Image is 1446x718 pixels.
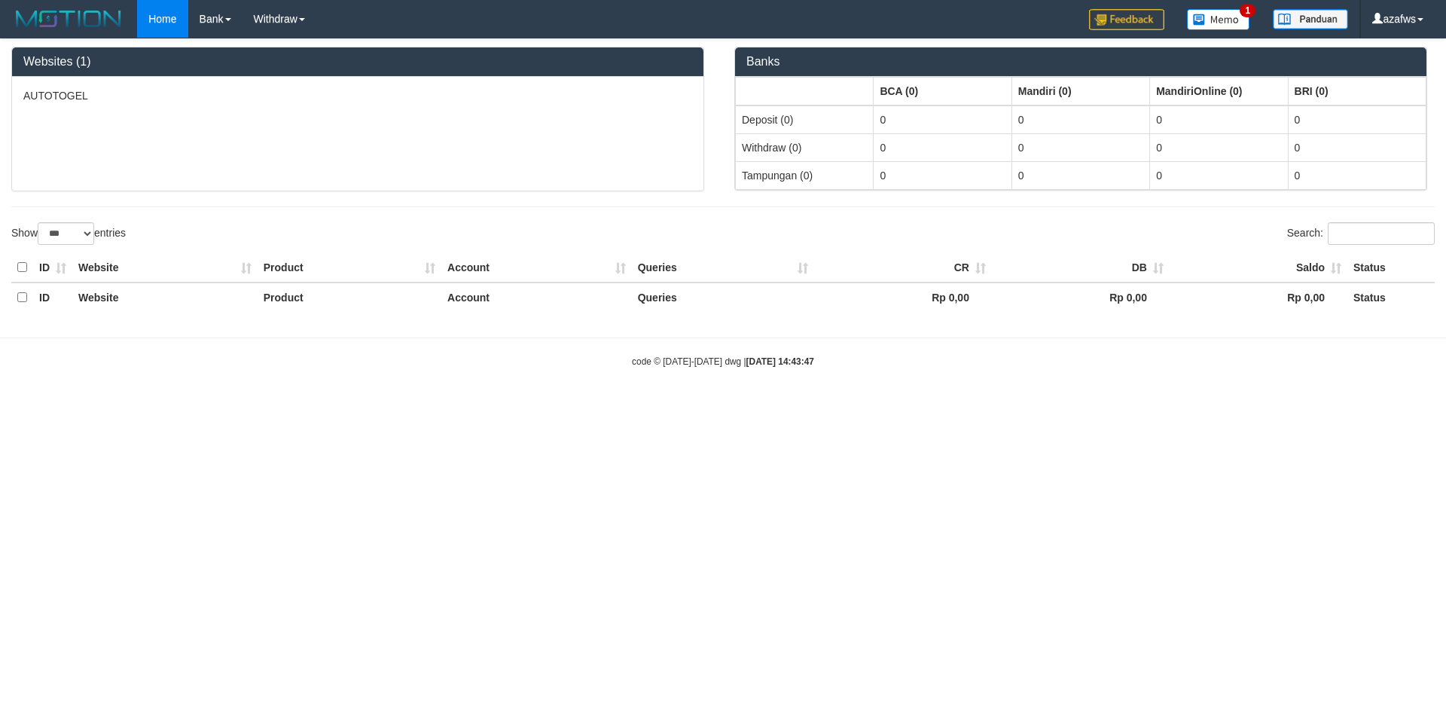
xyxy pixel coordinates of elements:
[1328,222,1435,245] input: Search:
[33,253,72,283] th: ID
[1170,253,1347,283] th: Saldo
[1287,222,1435,245] label: Search:
[632,283,814,312] th: Queries
[23,88,692,103] p: AUTOTOGEL
[441,253,632,283] th: Account
[72,283,258,312] th: Website
[33,283,72,312] th: ID
[992,253,1170,283] th: DB
[874,133,1011,161] td: 0
[1288,77,1426,105] th: Group: activate to sort column ascending
[258,283,441,312] th: Product
[1288,105,1426,134] td: 0
[992,283,1170,312] th: Rp 0,00
[874,105,1011,134] td: 0
[736,105,874,134] td: Deposit (0)
[1089,9,1164,30] img: Feedback.jpg
[11,8,126,30] img: MOTION_logo.png
[1288,133,1426,161] td: 0
[632,356,814,367] small: code © [DATE]-[DATE] dwg |
[258,253,441,283] th: Product
[38,222,94,245] select: Showentries
[1288,161,1426,189] td: 0
[746,55,1415,69] h3: Banks
[1011,105,1149,134] td: 0
[736,161,874,189] td: Tampungan (0)
[632,253,814,283] th: Queries
[1347,283,1435,312] th: Status
[814,253,992,283] th: CR
[736,133,874,161] td: Withdraw (0)
[23,55,692,69] h3: Websites (1)
[1187,9,1250,30] img: Button%20Memo.svg
[1011,133,1149,161] td: 0
[72,253,258,283] th: Website
[11,222,126,245] label: Show entries
[1150,105,1288,134] td: 0
[1150,77,1288,105] th: Group: activate to sort column ascending
[1347,253,1435,283] th: Status
[874,161,1011,189] td: 0
[736,77,874,105] th: Group: activate to sort column ascending
[874,77,1011,105] th: Group: activate to sort column ascending
[1170,283,1347,312] th: Rp 0,00
[814,283,992,312] th: Rp 0,00
[1240,4,1255,17] span: 1
[1273,9,1348,29] img: panduan.png
[1150,133,1288,161] td: 0
[1011,161,1149,189] td: 0
[441,283,632,312] th: Account
[1011,77,1149,105] th: Group: activate to sort column ascending
[1150,161,1288,189] td: 0
[746,356,814,367] strong: [DATE] 14:43:47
